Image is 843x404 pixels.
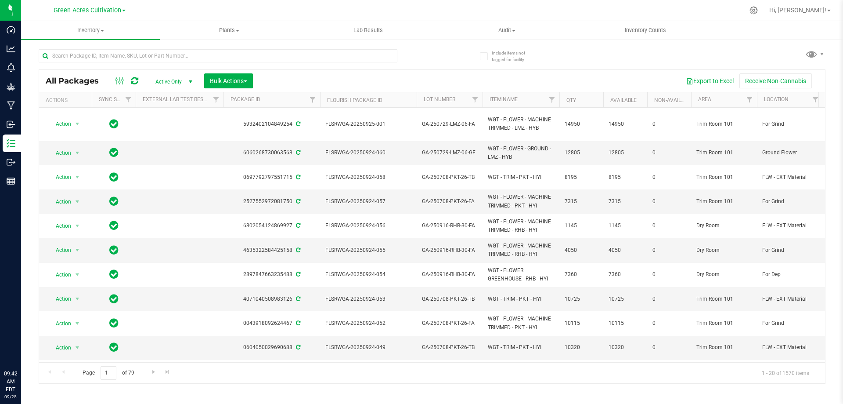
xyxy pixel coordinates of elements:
[808,92,823,107] a: Filter
[48,293,72,305] span: Action
[48,196,72,208] span: Action
[565,197,598,206] span: 7315
[222,197,321,206] div: 2527552972081750
[610,97,637,103] a: Available
[488,116,554,132] span: WGT - FLOWER - MACHINE TRIMMED - LMZ - HYB
[681,73,739,88] button: Export to Excel
[48,118,72,130] span: Action
[306,92,320,107] a: Filter
[325,343,411,352] span: FLSRWGA-20250924-049
[762,270,818,279] span: For Dep
[609,343,642,352] span: 10320
[109,195,119,207] span: In Sync
[222,173,321,182] div: 0697792797551715
[7,82,15,91] inline-svg: Grow
[72,342,83,354] span: select
[652,319,686,328] span: 0
[748,6,759,15] div: Manage settings
[609,173,642,182] span: 8195
[327,97,382,103] a: Flourish Package ID
[109,293,119,305] span: In Sync
[769,7,826,14] span: Hi, [PERSON_NAME]!
[488,193,554,210] span: WGT - FLOWER - MACHINE TRIMMED - PKT - HYI
[696,270,752,279] span: Dry Room
[696,197,752,206] span: Trim Room 101
[762,222,818,230] span: FLW - EXT Material
[696,120,752,128] span: Trim Room 101
[21,26,160,34] span: Inventory
[652,295,686,303] span: 0
[422,197,477,206] span: GA-250708-PKT-26-FA
[75,366,141,380] span: Page of 79
[609,246,642,255] span: 4050
[295,344,300,350] span: Sync from Compliance System
[72,293,83,305] span: select
[565,270,598,279] span: 7360
[109,268,119,280] span: In Sync
[7,25,15,34] inline-svg: Dashboard
[609,149,642,157] span: 12805
[209,92,223,107] a: Filter
[422,222,477,230] span: GA-250916-RHB-30-FA
[488,266,554,283] span: WGT - FLOWER GREENHOUSE - RHB - HYI
[222,295,321,303] div: 4071040508983126
[652,343,686,352] span: 0
[652,149,686,157] span: 0
[609,270,642,279] span: 7360
[488,242,554,258] span: WGT - FLOWER - MACHINE TRIMMED - RHB - HYI
[210,77,247,84] span: Bulk Actions
[488,145,554,161] span: WGT - FLOWER - GROUND - LMZ - HYB
[468,92,483,107] a: Filter
[652,197,686,206] span: 0
[295,271,300,277] span: Sync from Compliance System
[422,295,477,303] span: GA-250708-PKT-26-TB
[325,197,411,206] span: FLSRWGA-20250924-057
[652,173,686,182] span: 0
[566,97,576,103] a: Qty
[222,319,321,328] div: 0043918092624467
[422,120,477,128] span: GA-250729-LMZ-06-FA
[295,247,300,253] span: Sync from Compliance System
[109,341,119,353] span: In Sync
[295,296,300,302] span: Sync from Compliance System
[764,96,789,102] a: Location
[231,96,260,102] a: Package ID
[762,173,818,182] span: FLW - EXT Material
[295,320,300,326] span: Sync from Compliance System
[325,173,411,182] span: FLSRWGA-20250924-058
[4,370,17,393] p: 09:42 AM EDT
[492,50,536,63] span: Include items not tagged for facility
[488,343,554,352] span: WGT - TRIM - PKT - HYI
[742,92,757,107] a: Filter
[698,96,711,102] a: Area
[325,270,411,279] span: FLSRWGA-20250924-054
[72,244,83,256] span: select
[652,120,686,128] span: 0
[46,76,108,86] span: All Packages
[325,319,411,328] span: FLSRWGA-20250924-052
[696,173,752,182] span: Trim Room 101
[488,295,554,303] span: WGT - TRIM - PKT - HYI
[21,21,160,40] a: Inventory
[609,197,642,206] span: 7315
[565,319,598,328] span: 10115
[109,244,119,256] span: In Sync
[488,315,554,331] span: WGT - FLOWER - MACHINE TRIMMED - PKT - HYI
[609,295,642,303] span: 10725
[422,149,477,157] span: GA-250729-LMZ-06-GF
[72,118,83,130] span: select
[160,21,299,40] a: Plants
[143,96,212,102] a: External Lab Test Result
[7,139,15,148] inline-svg: Inventory
[576,21,715,40] a: Inventory Counts
[7,120,15,129] inline-svg: Inbound
[295,198,300,204] span: Sync from Compliance System
[325,222,411,230] span: FLSRWGA-20250924-056
[72,196,83,208] span: select
[422,270,477,279] span: GA-250916-RHB-30-FA
[609,222,642,230] span: 1145
[99,96,133,102] a: Sync Status
[48,147,72,159] span: Action
[147,366,160,378] a: Go to the next page
[4,393,17,400] p: 09/25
